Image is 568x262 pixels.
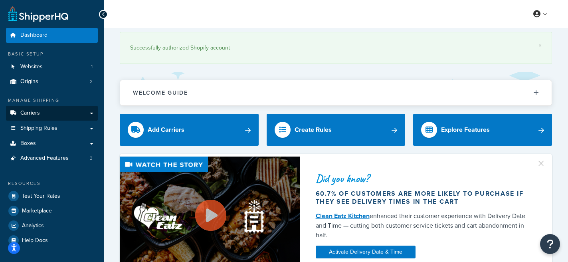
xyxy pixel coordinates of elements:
[441,124,490,135] div: Explore Features
[6,233,98,248] a: Help Docs
[20,125,57,132] span: Shipping Rules
[6,28,98,43] a: Dashboard
[6,60,98,74] li: Websites
[6,97,98,104] div: Manage Shipping
[148,124,184,135] div: Add Carriers
[20,78,38,85] span: Origins
[6,218,98,233] a: Analytics
[20,110,40,117] span: Carriers
[22,222,44,229] span: Analytics
[6,74,98,89] a: Origins2
[90,155,93,162] span: 3
[20,155,69,162] span: Advanced Features
[6,189,98,203] a: Test Your Rates
[20,32,47,39] span: Dashboard
[316,211,370,220] a: Clean Eatz Kitchen
[120,80,552,105] button: Welcome Guide
[6,60,98,74] a: Websites1
[6,180,98,187] div: Resources
[6,151,98,166] a: Advanced Features3
[316,190,533,206] div: 60.7% of customers are more likely to purchase if they see delivery times in the cart
[120,114,259,146] a: Add Carriers
[6,74,98,89] li: Origins
[540,234,560,254] button: Open Resource Center
[6,51,98,58] div: Basic Setup
[267,114,406,146] a: Create Rules
[6,151,98,166] li: Advanced Features
[91,64,93,70] span: 1
[6,106,98,121] a: Carriers
[20,64,43,70] span: Websites
[130,42,542,54] div: Successfully authorized Shopify account
[20,140,36,147] span: Boxes
[22,237,48,244] span: Help Docs
[22,208,52,214] span: Marketplace
[6,136,98,151] a: Boxes
[6,204,98,218] a: Marketplace
[22,193,60,200] span: Test Your Rates
[316,246,416,258] a: Activate Delivery Date & Time
[6,121,98,136] a: Shipping Rules
[538,42,542,49] a: ×
[295,124,332,135] div: Create Rules
[133,90,188,96] h2: Welcome Guide
[316,173,533,184] div: Did you know?
[413,114,552,146] a: Explore Features
[90,78,93,85] span: 2
[316,211,533,240] div: enhanced their customer experience with Delivery Date and Time — cutting both customer service ti...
